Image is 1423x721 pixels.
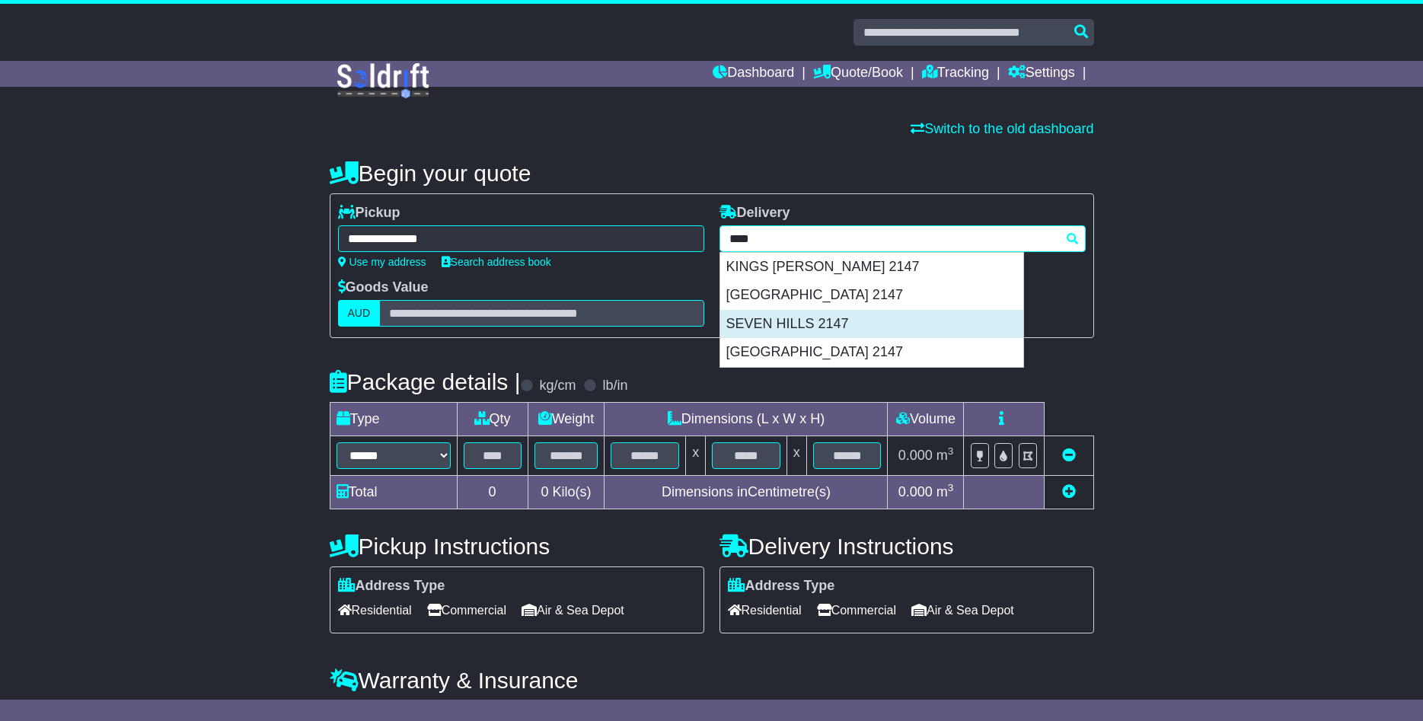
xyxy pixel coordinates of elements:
a: Search address book [442,256,551,268]
h4: Package details | [330,369,521,394]
td: x [786,436,806,476]
a: Add new item [1062,484,1076,499]
span: 0.000 [898,484,933,499]
td: Weight [528,403,605,436]
span: Commercial [427,598,506,622]
label: kg/cm [539,378,576,394]
span: Residential [728,598,802,622]
span: Residential [338,598,412,622]
sup: 3 [948,445,954,457]
div: SEVEN HILLS 2147 [720,310,1023,339]
span: m [936,484,954,499]
label: Address Type [338,578,445,595]
a: Remove this item [1062,448,1076,463]
span: 0 [541,484,548,499]
td: Volume [888,403,964,436]
label: Pickup [338,205,400,222]
label: lb/in [602,378,627,394]
label: Delivery [719,205,790,222]
div: KINGS [PERSON_NAME] 2147 [720,253,1023,282]
td: 0 [457,476,528,509]
sup: 3 [948,482,954,493]
div: [GEOGRAPHIC_DATA] 2147 [720,338,1023,367]
td: Qty [457,403,528,436]
h4: Warranty & Insurance [330,668,1094,693]
span: Air & Sea Depot [522,598,624,622]
a: Dashboard [713,61,794,87]
typeahead: Please provide city [719,225,1086,252]
a: Quote/Book [813,61,903,87]
a: Switch to the old dashboard [911,121,1093,136]
td: Kilo(s) [528,476,605,509]
h4: Delivery Instructions [719,534,1094,559]
td: Total [330,476,457,509]
td: Dimensions (L x W x H) [605,403,888,436]
span: 0.000 [898,448,933,463]
a: Use my address [338,256,426,268]
label: Goods Value [338,279,429,296]
span: Air & Sea Depot [911,598,1014,622]
label: AUD [338,300,381,327]
td: x [686,436,706,476]
span: m [936,448,954,463]
td: Dimensions in Centimetre(s) [605,476,888,509]
a: Tracking [922,61,989,87]
a: Settings [1008,61,1075,87]
label: Address Type [728,578,835,595]
h4: Begin your quote [330,161,1094,186]
h4: Pickup Instructions [330,534,704,559]
td: Type [330,403,457,436]
div: [GEOGRAPHIC_DATA] 2147 [720,281,1023,310]
span: Commercial [817,598,896,622]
